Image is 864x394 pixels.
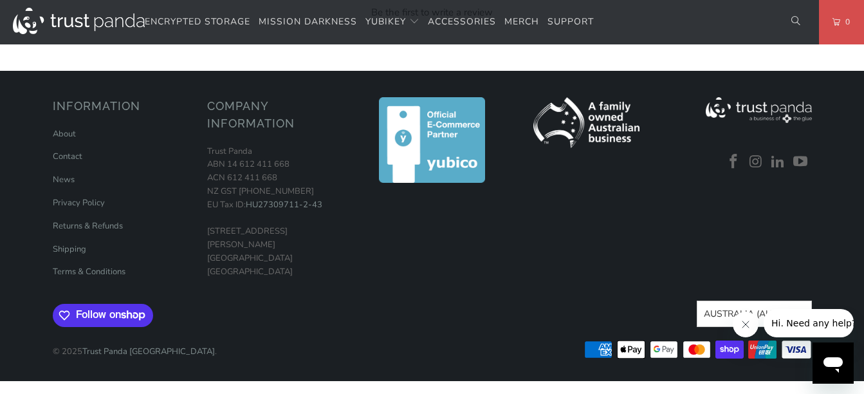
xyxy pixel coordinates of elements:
button: Australia (AUD $) [697,301,811,327]
span: Support [547,15,594,28]
p: Trust Panda ABN 14 612 411 668 ACN 612 411 668 NZ GST [PHONE_NUMBER] EU Tax ID: [STREET_ADDRESS][... [207,145,349,279]
a: News [53,174,75,185]
a: Encrypted Storage [145,7,250,37]
span: Encrypted Storage [145,15,250,28]
a: Privacy Policy [53,197,105,209]
p: © 2025 . [53,332,217,359]
a: Trust Panda Australia on Instagram [746,154,766,171]
span: Mission Darkness [259,15,357,28]
span: Accessories [428,15,496,28]
a: Accessories [428,7,496,37]
iframe: Button to launch messaging window [813,342,854,384]
a: Mission Darkness [259,7,357,37]
a: Trust Panda Australia on LinkedIn [769,154,788,171]
nav: Translation missing: en.navigation.header.main_nav [145,7,594,37]
a: Trust Panda Australia on YouTube [791,154,811,171]
a: Returns & Refunds [53,220,123,232]
a: Trust Panda Australia on Facebook [724,154,744,171]
a: About [53,128,76,140]
span: Hi. Need any help? [8,9,93,19]
img: Trust Panda Australia [13,8,145,34]
iframe: Message from company [764,309,854,337]
a: Support [547,7,594,37]
a: Merch [504,7,539,37]
a: HU27309711-2-43 [246,199,322,211]
a: Contact [53,151,82,162]
span: 0 [840,15,850,29]
summary: YubiKey [365,7,419,37]
a: Shipping [53,243,86,255]
a: Terms & Conditions [53,266,125,277]
iframe: Close message [733,312,758,337]
span: Merch [504,15,539,28]
a: Trust Panda [GEOGRAPHIC_DATA] [82,346,215,357]
span: YubiKey [365,15,406,28]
